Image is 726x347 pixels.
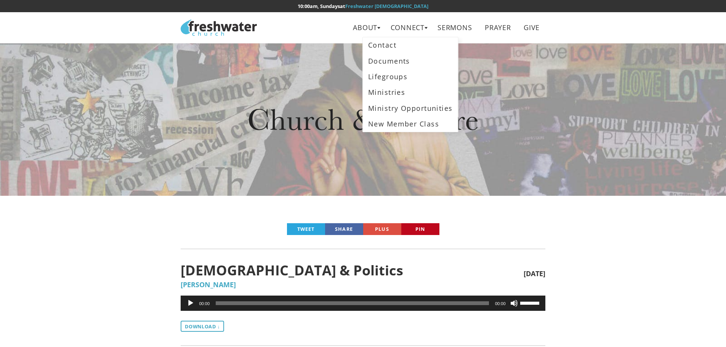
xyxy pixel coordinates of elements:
span: 00:00 [199,301,210,306]
a: Prayer [479,19,516,36]
a: Pin [401,223,439,235]
a: Sermons [432,19,478,36]
div: Audio Player [181,296,545,311]
span: Time Slider [216,301,489,305]
a: Give [518,19,545,36]
a: New Member Class [363,116,458,132]
a: Download ↓ [181,321,224,331]
a: Ministry Opportunities [363,101,458,116]
a: Plus [363,223,401,235]
button: Play [187,299,194,307]
img: Church & Culture [249,109,478,130]
a: Share [325,223,363,235]
h6: at [181,3,545,9]
img: Freshwater Church [181,19,257,36]
a: Volume Slider [520,296,542,309]
a: Ministries [363,85,458,100]
a: Freshwater [DEMOGRAPHIC_DATA] [345,3,428,10]
time: 10:00am, Sundays [298,3,340,10]
a: Documents [363,53,458,69]
a: Tweet [287,223,325,235]
button: Mute [510,299,518,307]
span: 00:00 [495,301,506,306]
span: [DEMOGRAPHIC_DATA] & Politics [181,263,523,278]
span: [DATE] [524,270,545,278]
h5: [PERSON_NAME] [181,281,545,289]
a: Connect [385,19,430,36]
a: Lifegroups [363,69,458,85]
a: About [348,19,383,36]
a: Contact [363,37,458,53]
